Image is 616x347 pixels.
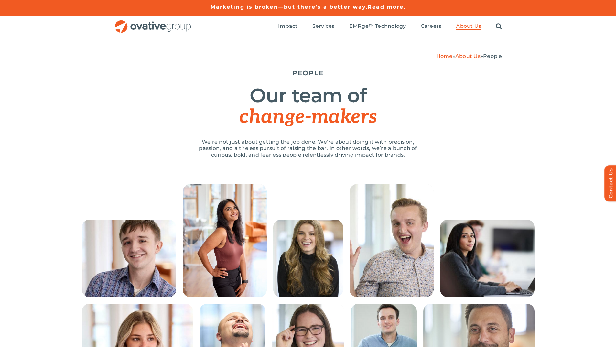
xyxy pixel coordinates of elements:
[455,53,481,59] a: About Us
[114,19,192,26] a: OG_Full_horizontal_RGB
[82,220,176,297] img: People – Collage Ethan
[421,23,442,29] span: Careers
[278,23,297,29] span: Impact
[312,23,335,29] span: Services
[368,4,405,10] a: Read more.
[312,23,335,30] a: Services
[192,139,425,158] p: We’re not just about getting the job done. We’re about doing it with precision, passion, and a ti...
[421,23,442,30] a: Careers
[436,53,502,59] span: » »
[211,4,368,10] a: Marketing is broken—but there’s a better way.
[273,220,343,297] img: People – Collage Lauren
[456,23,481,29] span: About Us
[496,23,502,30] a: Search
[114,85,502,127] h1: Our team of
[114,69,502,77] h5: PEOPLE
[349,23,406,30] a: EMRge™ Technology
[349,23,406,29] span: EMRge™ Technology
[183,184,267,297] img: 240613_Ovative Group_Portrait14945 (1)
[278,16,502,37] nav: Menu
[436,53,453,59] a: Home
[350,184,434,297] img: People – Collage McCrossen
[456,23,481,30] a: About Us
[440,220,535,297] img: People – Collage Trushna
[239,105,376,129] span: change-makers
[483,53,502,59] span: People
[278,23,297,30] a: Impact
